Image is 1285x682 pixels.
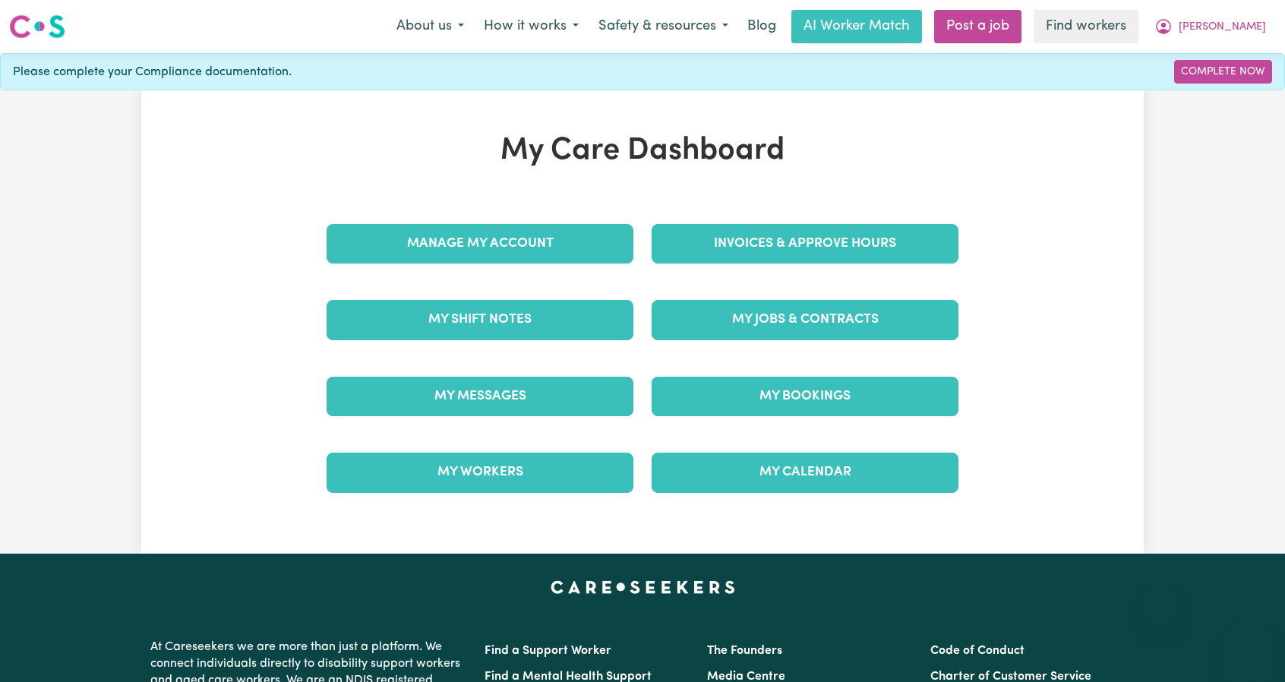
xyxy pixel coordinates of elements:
[1224,621,1273,670] iframe: Button to launch messaging window
[652,377,958,416] a: My Bookings
[485,645,611,657] a: Find a Support Worker
[652,224,958,264] a: Invoices & Approve Hours
[474,11,589,43] button: How it works
[1174,60,1272,84] a: Complete Now
[551,581,735,593] a: Careseekers home page
[387,11,474,43] button: About us
[9,9,65,44] a: Careseekers logo
[327,224,633,264] a: Manage My Account
[934,10,1021,43] a: Post a job
[930,645,1025,657] a: Code of Conduct
[327,377,633,416] a: My Messages
[652,453,958,492] a: My Calendar
[1034,10,1138,43] a: Find workers
[1145,11,1276,43] button: My Account
[13,63,292,81] span: Please complete your Compliance documentation.
[738,10,785,43] a: Blog
[1179,19,1266,36] span: [PERSON_NAME]
[327,300,633,339] a: My Shift Notes
[652,300,958,339] a: My Jobs & Contracts
[317,133,968,169] h1: My Care Dashboard
[9,13,65,40] img: Careseekers logo
[589,11,738,43] button: Safety & resources
[327,453,633,492] a: My Workers
[791,10,922,43] a: AI Worker Match
[707,645,782,657] a: The Founders
[1145,585,1176,615] iframe: Close message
